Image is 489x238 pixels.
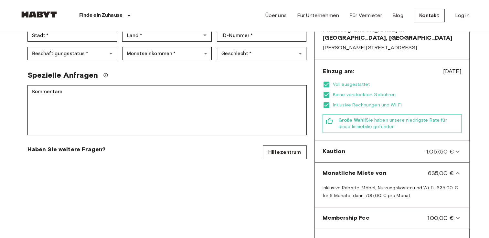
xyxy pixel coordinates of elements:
[323,147,345,156] span: Kaution
[323,26,462,42] span: Privates [PERSON_NAME] in [GEOGRAPHIC_DATA], [GEOGRAPHIC_DATA]
[27,70,98,80] span: Spezielle Anfragen
[333,81,462,88] span: Voll ausgestattet
[200,31,209,40] button: Open
[333,102,462,108] span: Inklusive Rechnungen und Wi-Fi
[317,165,467,181] div: Monatliche Miete von635,00 €
[323,169,387,177] span: Monatliche Miete von
[323,44,462,51] span: [PERSON_NAME][STREET_ADDRESS]
[323,214,369,222] span: Membership Fee
[349,12,382,19] a: Für Vermieter
[333,92,462,98] span: Keine versteckten Gebühren
[455,12,470,19] a: Log in
[297,12,339,19] a: Für Unternehmen
[426,147,454,156] span: 1.057,50 €
[265,12,287,19] a: Über uns
[323,67,354,75] span: Einzug am:
[20,11,58,18] img: Habyt
[27,145,106,153] span: Haben Sie weitere Fragen?
[27,85,307,135] div: Kommentare
[27,29,117,42] div: Stadt
[317,144,467,160] div: Kaution1.057,50 €
[414,9,445,22] a: Kontakt
[338,117,459,130] span: Sie haben unsere niedrigste Rate für diese Immobilie gefunden
[217,29,306,42] div: ID-Nummer
[79,12,123,19] p: Finde ein Zuhause
[323,185,458,198] span: Inklusive Rabatte, Möbel, Nutzungskosten und Wi-Fi. 635,00 € für 6 Monate, dann 705,00 € pro Monat.
[428,169,453,177] span: 635,00 €
[427,214,453,222] span: 100,00 €
[263,145,307,159] a: Hilfezentrum
[392,12,403,19] a: Blog
[443,67,462,75] span: [DATE]
[317,210,467,226] div: Membership Fee100,00 €
[338,117,366,123] b: Große Wahl!
[103,73,108,78] svg: Wir werden unser Bestes tun, um Ihre Anfrage zu erfüllen, aber bitte beachten Sie, dass wir Ihre ...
